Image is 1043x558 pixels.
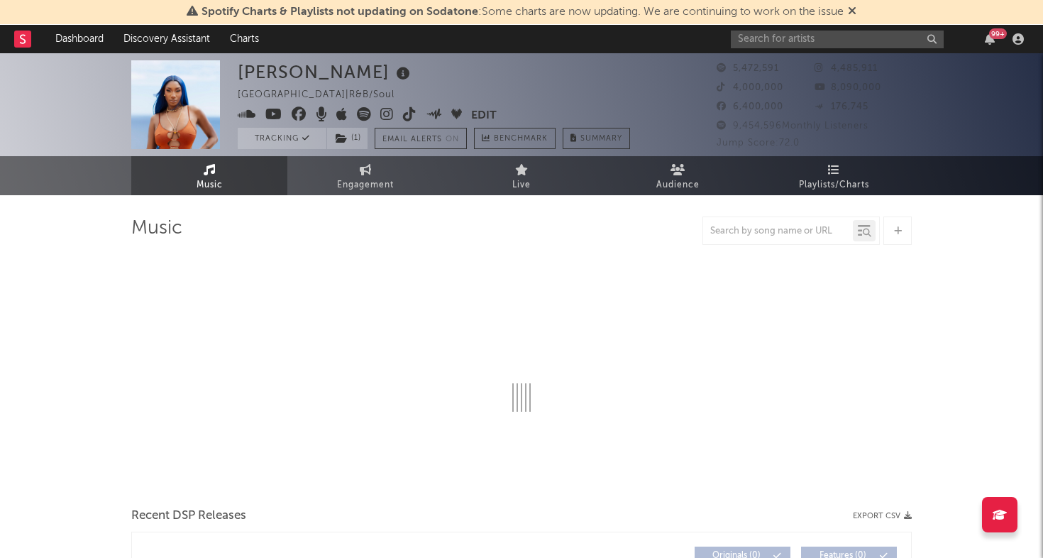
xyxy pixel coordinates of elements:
span: Audience [656,177,700,194]
span: Recent DSP Releases [131,508,246,525]
span: Music [197,177,223,194]
a: Live [443,156,600,195]
button: 99+ [985,33,995,45]
button: Export CSV [853,512,912,520]
div: [GEOGRAPHIC_DATA] | R&B/Soul [238,87,411,104]
button: (1) [327,128,368,149]
span: 6,400,000 [717,102,783,111]
span: 8,090,000 [815,83,881,92]
button: Edit [471,107,497,125]
a: Music [131,156,287,195]
div: [PERSON_NAME] [238,60,414,84]
span: 4,485,911 [815,64,878,73]
input: Search by song name or URL [703,226,853,237]
em: On [446,136,459,143]
a: Discovery Assistant [114,25,220,53]
button: Email AlertsOn [375,128,467,149]
span: Playlists/Charts [799,177,869,194]
span: ( 1 ) [326,128,368,149]
span: Benchmark [494,131,548,148]
span: 9,454,596 Monthly Listeners [717,121,868,131]
span: 5,472,591 [717,64,779,73]
span: 176,745 [815,102,868,111]
input: Search for artists [731,31,944,48]
button: Tracking [238,128,326,149]
span: Spotify Charts & Playlists not updating on Sodatone [202,6,478,18]
span: Dismiss [848,6,856,18]
span: Engagement [337,177,394,194]
button: Summary [563,128,630,149]
a: Benchmark [474,128,556,149]
span: Live [512,177,531,194]
span: : Some charts are now updating. We are continuing to work on the issue [202,6,844,18]
span: Jump Score: 72.0 [717,138,800,148]
span: Summary [580,135,622,143]
span: 4,000,000 [717,83,783,92]
div: 99 + [989,28,1007,39]
a: Audience [600,156,756,195]
a: Playlists/Charts [756,156,912,195]
a: Charts [220,25,269,53]
a: Engagement [287,156,443,195]
a: Dashboard [45,25,114,53]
